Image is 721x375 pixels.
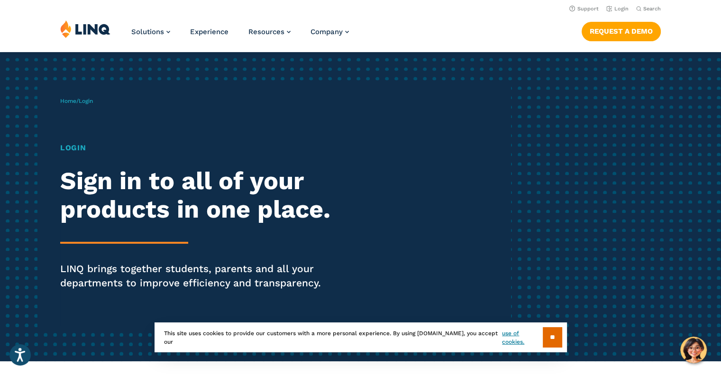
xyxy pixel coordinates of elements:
span: Search [643,6,661,12]
a: use of cookies. [502,329,542,346]
span: Solutions [131,27,164,36]
button: Hello, have a question? Let’s chat. [680,337,707,363]
a: Resources [248,27,291,36]
a: Company [310,27,349,36]
span: Login [79,98,93,104]
div: This site uses cookies to provide our customers with a more personal experience. By using [DOMAIN... [155,322,567,352]
span: Company [310,27,343,36]
a: Support [569,6,599,12]
p: LINQ brings together students, parents and all your departments to improve efficiency and transpa... [60,262,338,290]
h2: Sign in to all of your products in one place. [60,167,338,224]
a: Solutions [131,27,170,36]
a: Home [60,98,76,104]
nav: Button Navigation [582,20,661,41]
span: Resources [248,27,284,36]
nav: Primary Navigation [131,20,349,51]
span: / [60,98,93,104]
a: Login [606,6,629,12]
a: Request a Demo [582,22,661,41]
img: LINQ | K‑12 Software [60,20,110,38]
h1: Login [60,142,338,154]
a: Experience [190,27,228,36]
button: Open Search Bar [636,5,661,12]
